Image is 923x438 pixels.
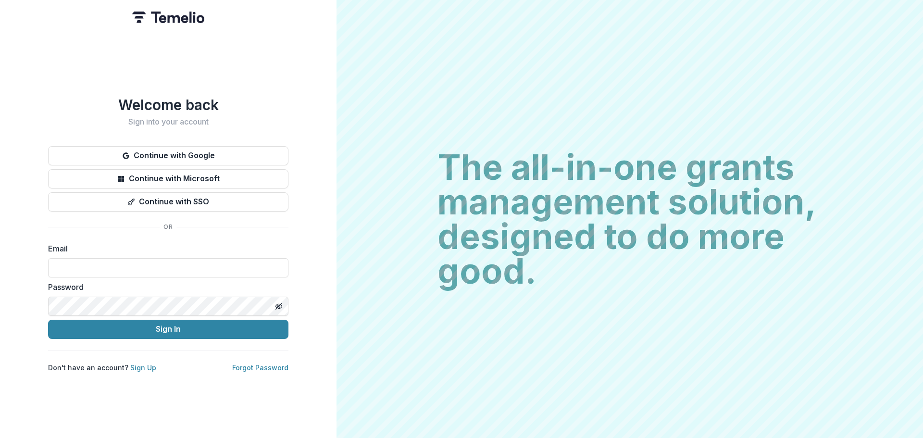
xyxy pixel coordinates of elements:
p: Don't have an account? [48,363,156,373]
button: Toggle password visibility [271,299,287,314]
h1: Welcome back [48,96,288,113]
button: Continue with Google [48,146,288,165]
button: Continue with SSO [48,192,288,212]
a: Sign Up [130,363,156,372]
button: Continue with Microsoft [48,169,288,188]
a: Forgot Password [232,363,288,372]
img: Temelio [132,12,204,23]
button: Sign In [48,320,288,339]
label: Password [48,281,283,293]
h2: Sign into your account [48,117,288,126]
label: Email [48,243,283,254]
